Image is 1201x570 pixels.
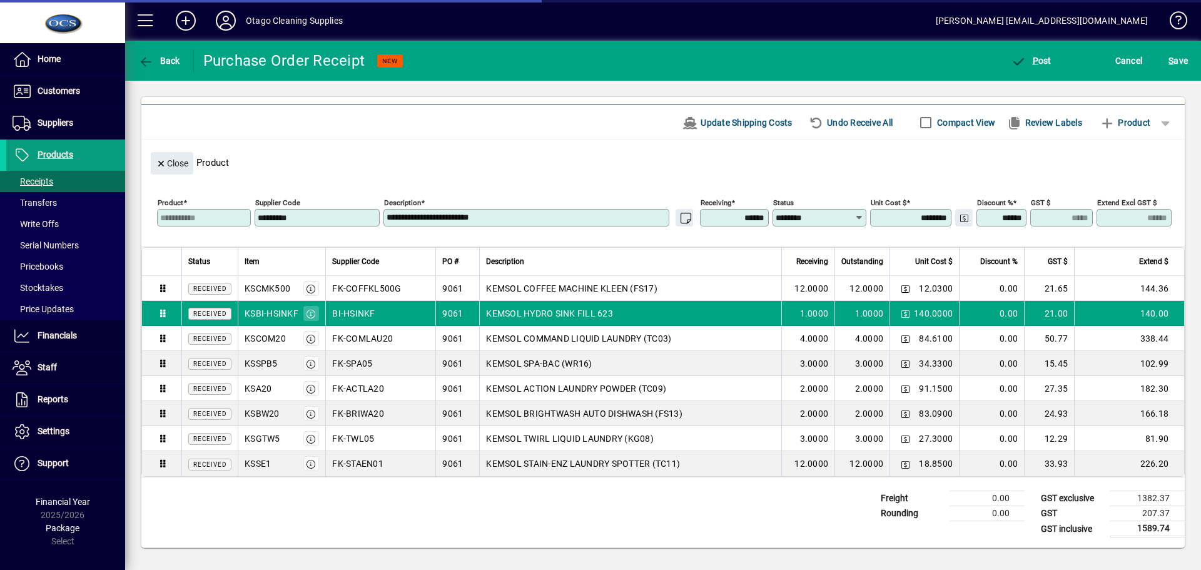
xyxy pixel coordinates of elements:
[800,407,829,420] span: 2.0000
[245,307,298,320] div: KSBI-HSINKF
[950,491,1025,506] td: 0.00
[206,9,246,32] button: Profile
[796,255,828,268] span: Receiving
[6,192,125,213] a: Transfers
[1006,113,1082,133] span: Review Labels
[804,111,898,134] button: Undo Receive All
[38,54,61,64] span: Home
[479,426,781,451] td: KEMSOL TWIRL LIQUID LAUNDRY (KG08)
[1074,326,1184,351] td: 338.44
[245,407,280,420] div: KSBW20
[141,140,1185,178] div: Product
[382,57,398,65] span: NEW
[13,176,53,186] span: Receipts
[332,255,379,268] span: Supplier Code
[6,448,125,479] a: Support
[919,357,953,370] span: 34.3300
[919,332,953,345] span: 84.6100
[800,332,829,345] span: 4.0000
[36,497,90,507] span: Financial Year
[435,301,479,326] td: 9061
[38,362,57,372] span: Staff
[1024,451,1074,476] td: 33.93
[1110,506,1185,521] td: 207.37
[125,49,194,72] app-page-header-button: Back
[1093,111,1157,134] button: Product
[479,451,781,476] td: KEMSOL STAIN-ENZ LAUNDRY SPOTTER (TC11)
[794,457,828,470] span: 12.0000
[959,326,1024,351] td: 0.00
[325,351,435,376] td: FK-SPA05
[1160,3,1185,43] a: Knowledge Base
[1024,426,1074,451] td: 12.29
[1100,113,1150,133] span: Product
[6,352,125,384] a: Staff
[1074,451,1184,476] td: 226.20
[773,198,794,207] mat-label: Status
[6,320,125,352] a: Financials
[13,262,63,272] span: Pricebooks
[1035,491,1110,506] td: GST exclusive
[896,305,914,322] button: Change Price Levels
[138,56,180,66] span: Back
[1110,491,1185,506] td: 1382.37
[935,116,995,129] label: Compact View
[959,276,1024,301] td: 0.00
[245,432,280,445] div: KSGTW5
[1074,426,1184,451] td: 81.90
[325,401,435,426] td: FK-BRIWA20
[896,430,914,447] button: Change Price Levels
[435,426,479,451] td: 9061
[809,113,893,133] span: Undo Receive All
[1035,506,1110,521] td: GST
[479,276,781,301] td: KEMSOL COFFEE MACHINE KLEEN (FS17)
[203,51,365,71] div: Purchase Order Receipt
[1048,255,1068,268] span: GST $
[325,301,435,326] td: BI-HSINKF
[1024,301,1074,326] td: 21.00
[896,455,914,472] button: Change Price Levels
[479,401,781,426] td: KEMSOL BRIGHTWASH AUTO DISHWASH (FS13)
[834,426,889,451] td: 3.0000
[959,351,1024,376] td: 0.00
[38,426,69,436] span: Settings
[1074,276,1184,301] td: 144.36
[834,351,889,376] td: 3.0000
[38,118,73,128] span: Suppliers
[193,360,226,367] span: Received
[46,523,79,533] span: Package
[6,235,125,256] a: Serial Numbers
[245,457,271,470] div: KSSE1
[1024,376,1074,401] td: 27.35
[1024,351,1074,376] td: 15.45
[435,276,479,301] td: 9061
[193,435,226,442] span: Received
[1110,521,1185,537] td: 1589.74
[435,326,479,351] td: 9061
[980,255,1018,268] span: Discount %
[1024,401,1074,426] td: 24.93
[479,376,781,401] td: KEMSOL ACTION LAUNDRY POWDER (TC09)
[245,382,271,395] div: KSA20
[325,326,435,351] td: FK-COMLAU20
[1031,198,1050,207] mat-label: GST $
[1165,49,1191,72] button: Save
[1168,56,1173,66] span: S
[486,255,524,268] span: Description
[38,150,73,160] span: Products
[1033,56,1038,66] span: P
[1001,111,1087,134] button: Review Labels
[193,335,226,342] span: Received
[677,111,798,134] button: Update Shipping Costs
[188,255,210,268] span: Status
[255,198,300,207] mat-label: Supplier Code
[135,49,183,72] button: Back
[896,280,914,297] button: Change Price Levels
[896,405,914,422] button: Change Price Levels
[38,394,68,404] span: Reports
[148,157,196,168] app-page-header-button: Close
[435,376,479,401] td: 9061
[479,326,781,351] td: KEMSOL COMMAND LIQUID LAUNDRY (TC03)
[245,255,260,268] span: Item
[1139,255,1168,268] span: Extend $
